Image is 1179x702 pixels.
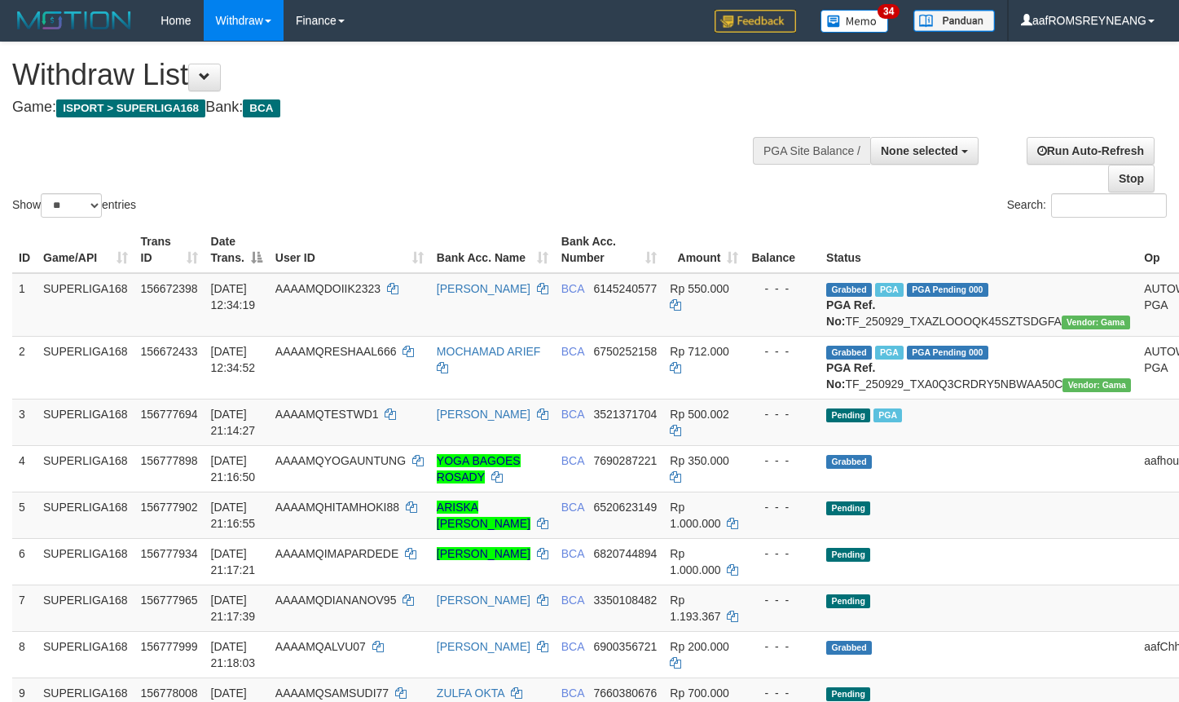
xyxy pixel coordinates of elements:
[37,492,134,538] td: SUPERLIGA168
[211,594,256,623] span: [DATE] 21:17:39
[826,501,870,515] span: Pending
[826,361,875,391] b: PGA Ref. No:
[826,687,870,701] span: Pending
[275,501,399,514] span: AAAAMQHITAMHOKI88
[593,345,657,358] span: Copy 6750252158 to clipboard
[430,227,555,273] th: Bank Acc. Name: activate to sort column ascending
[1108,165,1155,192] a: Stop
[141,640,198,653] span: 156777999
[275,345,397,358] span: AAAAMQRESHAAL666
[134,227,205,273] th: Trans ID: activate to sort column ascending
[670,501,720,530] span: Rp 1.000.000
[870,137,979,165] button: None selected
[820,227,1137,273] th: Status
[141,454,198,467] span: 156777898
[12,273,37,337] td: 1
[753,137,870,165] div: PGA Site Balance /
[12,227,37,273] th: ID
[211,547,256,576] span: [DATE] 21:17:21
[561,501,584,514] span: BCA
[715,10,796,33] img: Feedback.jpg
[593,408,657,421] span: Copy 3521371704 to clipboard
[12,8,136,33] img: MOTION_logo.png
[269,227,430,273] th: User ID: activate to sort column ascending
[670,547,720,576] span: Rp 1.000.000
[593,594,657,607] span: Copy 3350108482 to clipboard
[561,454,584,467] span: BCA
[561,547,584,560] span: BCA
[593,454,657,467] span: Copy 7690287221 to clipboard
[878,4,900,19] span: 34
[670,345,728,358] span: Rp 712.000
[826,455,872,469] span: Grabbed
[37,631,134,678] td: SUPERLIGA168
[561,594,584,607] span: BCA
[275,282,381,295] span: AAAAMQDOIIK2323
[826,298,875,328] b: PGA Ref. No:
[1062,316,1130,329] span: Vendor URL: https://trx31.1velocity.biz
[437,345,541,358] a: MOCHAMAD ARIEF
[913,10,995,32] img: panduan.png
[56,99,205,117] span: ISPORT > SUPERLIGA168
[141,408,198,421] span: 156777694
[907,283,988,297] span: PGA Pending
[243,99,279,117] span: BCA
[663,227,745,273] th: Amount: activate to sort column ascending
[141,282,198,295] span: 156672398
[751,545,813,562] div: - - -
[141,501,198,514] span: 156777902
[437,594,530,607] a: [PERSON_NAME]
[745,227,820,273] th: Balance
[437,547,530,560] a: [PERSON_NAME]
[751,343,813,360] div: - - -
[907,346,988,360] span: PGA Pending
[12,585,37,631] td: 7
[1007,193,1167,218] label: Search:
[12,445,37,492] td: 4
[670,408,728,421] span: Rp 500.002
[37,538,134,585] td: SUPERLIGA168
[1051,193,1167,218] input: Search:
[275,687,389,700] span: AAAAMQSAMSUDI77
[751,499,813,515] div: - - -
[37,273,134,337] td: SUPERLIGA168
[12,59,770,91] h1: Withdraw List
[826,408,870,422] span: Pending
[826,283,872,297] span: Grabbed
[826,594,870,608] span: Pending
[41,193,102,218] select: Showentries
[211,345,256,374] span: [DATE] 12:34:52
[826,346,872,360] span: Grabbed
[437,501,530,530] a: ARISKA [PERSON_NAME]
[826,548,870,562] span: Pending
[670,687,728,700] span: Rp 700.000
[873,408,902,422] span: Marked by aafmalik
[751,406,813,422] div: - - -
[141,687,198,700] span: 156778008
[37,336,134,399] td: SUPERLIGA168
[12,631,37,678] td: 8
[751,280,813,297] div: - - -
[561,345,584,358] span: BCA
[670,594,720,623] span: Rp 1.193.367
[12,492,37,538] td: 5
[1027,137,1155,165] a: Run Auto-Refresh
[211,640,256,669] span: [DATE] 21:18:03
[875,346,904,360] span: Marked by aafsoycanthlai
[211,408,256,437] span: [DATE] 21:14:27
[437,408,530,421] a: [PERSON_NAME]
[820,10,889,33] img: Button%20Memo.svg
[205,227,269,273] th: Date Trans.: activate to sort column descending
[561,408,584,421] span: BCA
[37,445,134,492] td: SUPERLIGA168
[593,687,657,700] span: Copy 7660380676 to clipboard
[12,538,37,585] td: 6
[437,454,521,483] a: YOGA BAGOES ROSADY
[141,345,198,358] span: 156672433
[561,687,584,700] span: BCA
[12,336,37,399] td: 2
[437,640,530,653] a: [PERSON_NAME]
[211,282,256,311] span: [DATE] 12:34:19
[437,687,504,700] a: ZULFA OKTA
[593,547,657,560] span: Copy 6820744894 to clipboard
